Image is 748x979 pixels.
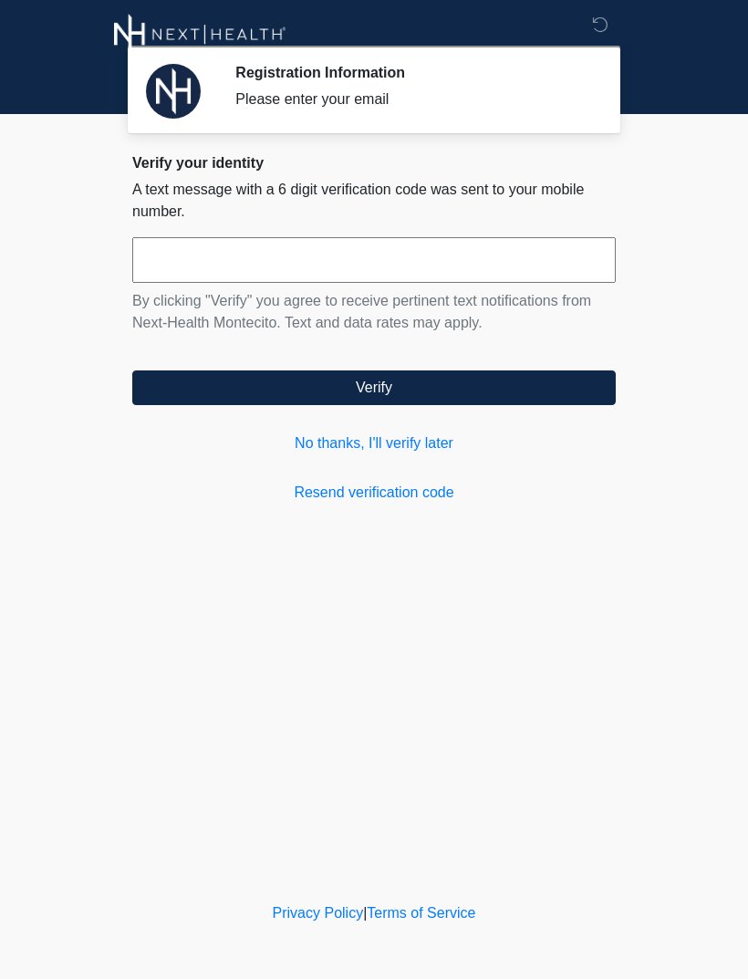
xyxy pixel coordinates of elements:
h2: Verify your identity [132,154,616,172]
a: | [363,905,367,921]
p: By clicking "Verify" you agree to receive pertinent text notifications from Next-Health Montecito... [132,290,616,334]
a: Resend verification code [132,482,616,504]
a: Terms of Service [367,905,475,921]
img: Next-Health Montecito Logo [114,14,286,55]
a: No thanks, I'll verify later [132,432,616,454]
div: Please enter your email [235,89,588,110]
img: Agent Avatar [146,64,201,119]
button: Verify [132,370,616,405]
p: A text message with a 6 digit verification code was sent to your mobile number. [132,179,616,223]
a: Privacy Policy [273,905,364,921]
h2: Registration Information [235,64,588,81]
